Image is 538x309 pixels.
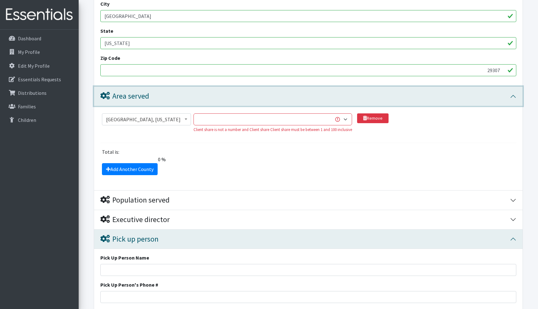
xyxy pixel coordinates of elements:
label: Zip Code [100,54,120,62]
div: Population served [100,196,170,205]
label: Pick Up Person's Phone # [100,281,158,289]
div: Area served [100,92,149,101]
span: 0 % [98,156,168,163]
a: Distributions [3,87,76,99]
p: My Profile [18,49,40,55]
p: Distributions [18,90,47,96]
button: Executive director [94,210,523,229]
a: Families [3,100,76,113]
p: Essentials Requests [18,76,61,83]
button: Area served [94,87,523,106]
img: HumanEssentials [3,4,76,25]
button: Pick up person [94,230,523,249]
a: Children [3,114,76,126]
p: Edit My Profile [18,63,50,69]
span: Spartanburg County, South Carolina [106,115,187,124]
label: Pick Up Person Name [100,254,149,261]
div: Client share is not a number and Client share Client share must be between 1 and 100 inclusive [193,127,352,133]
p: Families [18,103,36,110]
button: Population served [94,191,523,210]
a: Dashboard [3,32,76,45]
a: Remove [357,113,389,123]
label: State [100,27,113,35]
a: Essentials Requests [3,73,76,86]
a: Add Another County [102,163,158,175]
p: Dashboard [18,35,41,42]
a: Edit My Profile [3,60,76,72]
div: Executive director [100,215,170,224]
span: Spartanburg County, South Carolina [102,113,191,125]
div: Pick up person [100,235,159,244]
a: My Profile [3,46,76,58]
div: Total is: [98,148,519,156]
p: Children [18,117,36,123]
